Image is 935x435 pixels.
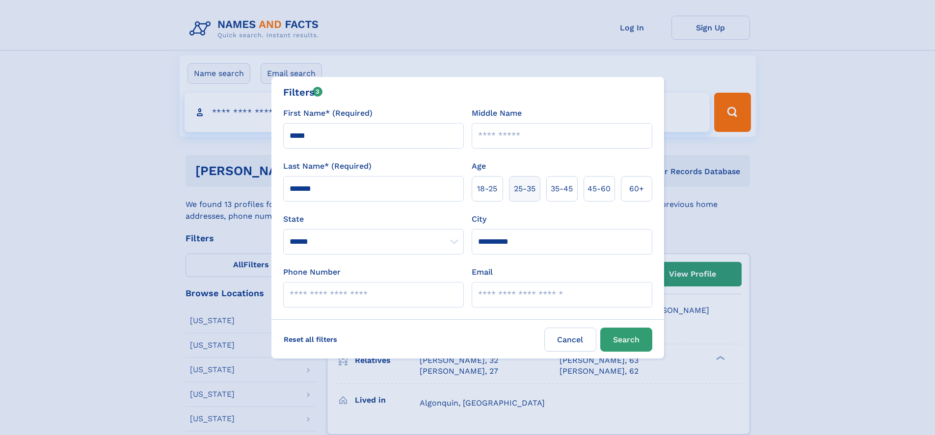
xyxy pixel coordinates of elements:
label: Age [472,160,486,172]
label: Reset all filters [277,328,344,351]
label: State [283,213,464,225]
label: First Name* (Required) [283,107,373,119]
label: Last Name* (Required) [283,160,372,172]
label: City [472,213,486,225]
span: 25‑35 [514,183,535,195]
span: 35‑45 [551,183,573,195]
label: Cancel [544,328,596,352]
span: 60+ [629,183,644,195]
button: Search [600,328,652,352]
span: 45‑60 [588,183,611,195]
label: Phone Number [283,266,341,278]
span: 18‑25 [477,183,497,195]
label: Middle Name [472,107,522,119]
div: Filters [283,85,323,100]
label: Email [472,266,493,278]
